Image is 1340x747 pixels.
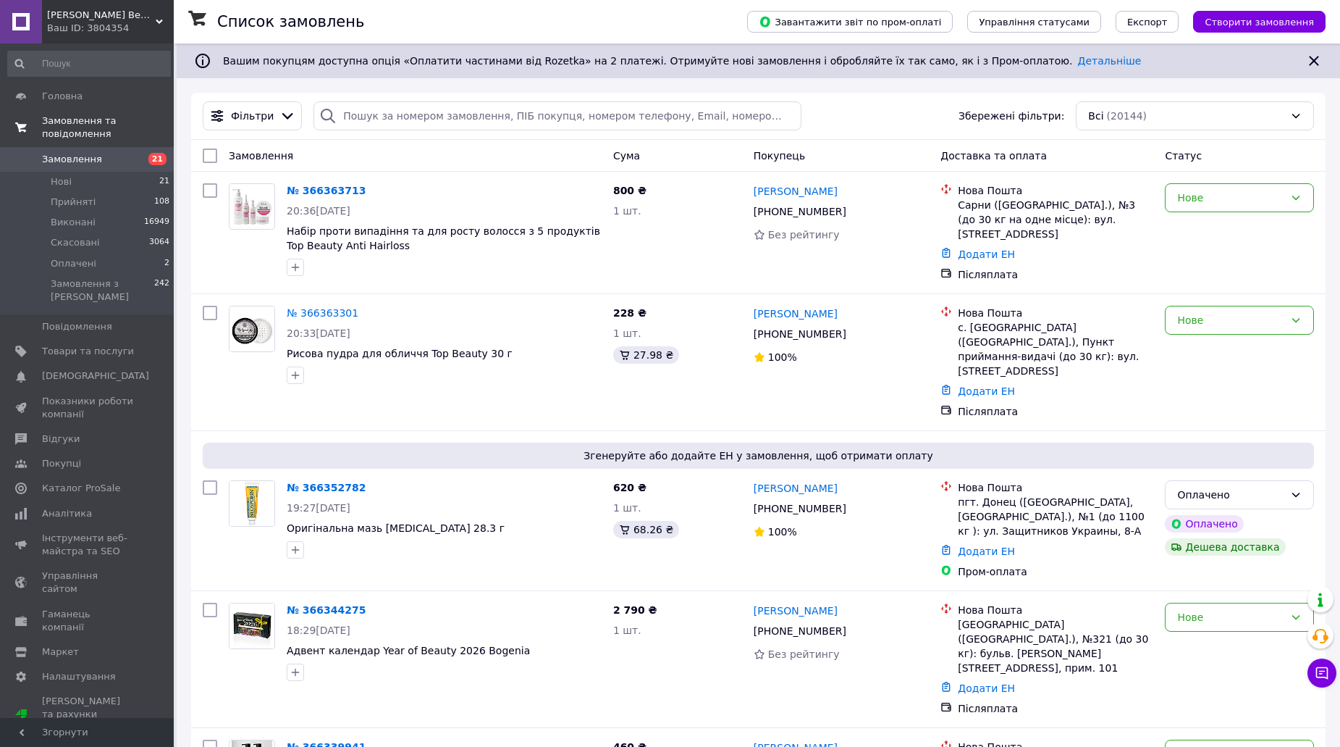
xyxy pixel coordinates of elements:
[42,433,80,446] span: Відгуки
[754,150,805,162] span: Покупець
[42,695,134,735] span: [PERSON_NAME] та рахунки
[613,625,641,636] span: 1 шт.
[287,502,350,514] span: 19:27[DATE]
[51,196,96,209] span: Прийняті
[231,184,273,229] img: Фото товару
[51,277,154,304] span: Замовлення з [PERSON_NAME]
[613,482,646,493] span: 620 ₴
[1205,17,1314,28] span: Створити замовлення
[958,617,1153,675] div: [GEOGRAPHIC_DATA] ([GEOGRAPHIC_DATA].), №321 (до 30 кг): бульв. [PERSON_NAME][STREET_ADDRESS], пр...
[613,150,640,162] span: Cума
[1193,11,1326,33] button: Створити замовлення
[229,183,275,230] a: Фото товару
[958,320,1153,378] div: с. [GEOGRAPHIC_DATA] ([GEOGRAPHIC_DATA].), Пункт приймання-видачі (до 30 кг): вул. [STREET_ADDRESS]
[613,205,641,217] span: 1 шт.
[751,498,849,519] div: [PHONE_NUMBER]
[287,205,350,217] span: 20:36[DATE]
[613,521,679,538] div: 68.26 ₴
[42,532,134,558] span: Інструменти веб-майстра та SEO
[287,185,366,196] a: № 366363713
[958,480,1153,495] div: Нова Пошта
[958,564,1153,579] div: Пром-оплата
[958,109,1064,123] span: Збережені фільтри:
[613,185,646,196] span: 800 ₴
[768,229,840,241] span: Без рейтингу
[958,404,1153,419] div: Післяплата
[958,495,1153,538] div: пгт. Донец ([GEOGRAPHIC_DATA], [GEOGRAPHIC_DATA].), №1 (до 1100 кг ): ул. Защитников Украины, 8-А
[958,546,1015,557] a: Додати ЕН
[42,507,92,520] span: Аналітика
[754,184,838,199] a: [PERSON_NAME]
[42,320,112,333] span: Повідомлення
[287,348,513,359] a: Рисова пудра для обличчя Top Beauty 30 г
[613,346,679,364] div: 27.98 ₴
[613,327,641,339] span: 1 шт.
[751,324,849,344] div: [PHONE_NUMBER]
[42,90,83,103] span: Головна
[1177,609,1284,625] div: Нове
[229,604,274,648] img: Фото товару
[223,55,1141,67] span: Вашим покупцям доступна опція «Оплатити частинами від Rozetka» на 2 платежі. Отримуйте нові замов...
[164,257,169,270] span: 2
[1177,487,1284,503] div: Оплачено
[1088,109,1103,123] span: Всі
[958,249,1015,260] a: Додати ЕН
[768,648,840,660] span: Без рейтингу
[958,183,1153,198] div: Нова Пошта
[287,327,350,339] span: 20:33[DATE]
[159,175,169,188] span: 21
[229,306,274,351] img: Фото товару
[42,670,116,683] span: Налаштування
[154,196,169,209] span: 108
[768,351,797,363] span: 100%
[958,683,1015,694] a: Додати ЕН
[149,236,169,249] span: 3064
[287,522,505,534] a: Оригінальна мазь [MEDICAL_DATA] 28.3 г
[287,604,366,616] a: № 366344275
[229,306,275,352] a: Фото товару
[958,306,1153,320] div: Нова Пошта
[1179,15,1326,27] a: Створити замовлення
[287,645,530,656] a: Адвент календар Year of Beauty 2026 Bogenia
[751,621,849,641] div: [PHONE_NUMBER]
[47,22,174,35] div: Ваш ID: 3804354
[229,150,293,162] span: Замовлення
[967,11,1101,33] button: Управління статусами
[42,114,174,141] span: Замовлення та повідомлення
[42,646,79,659] span: Маркет
[287,225,600,251] span: Набір проти випадіння та для росту волосся з 5 продуктів Top Beauty Anti Hairloss
[754,604,838,618] a: [PERSON_NAME]
[1177,190,1284,206] div: Нове
[42,569,134,596] span: Управління сайтом
[42,395,134,421] span: Показники роботи компанії
[958,603,1153,617] div: Нова Пошта
[154,277,169,304] span: 242
[747,11,953,33] button: Завантажити звіт по пром-оплаті
[768,526,797,538] span: 100%
[1165,515,1243,533] div: Оплачено
[940,150,1047,162] span: Доставка та оплата
[1165,150,1202,162] span: Статус
[42,370,149,383] span: [DEMOGRAPHIC_DATA]
[287,625,350,636] span: 18:29[DATE]
[144,216,169,229] span: 16949
[613,307,646,319] span: 228 ₴
[751,201,849,222] div: [PHONE_NUMBER]
[217,13,364,30] h1: Список замовлень
[208,448,1308,463] span: Згенеруйте або додайте ЕН у замовлення, щоб отримати оплату
[7,51,171,77] input: Пошук
[287,307,358,319] a: № 366363301
[313,101,801,130] input: Пошук за номером замовлення, ПІБ покупця, номером телефону, Email, номером накладної
[47,9,156,22] span: Lavanda Beauty - магазин якісної косметики
[1107,110,1147,122] span: (20144)
[958,385,1015,397] a: Додати ЕН
[229,480,275,527] a: Фото товару
[287,482,366,493] a: № 366352782
[754,306,838,321] a: [PERSON_NAME]
[1177,312,1284,328] div: Нове
[958,267,1153,282] div: Післяплата
[979,17,1090,28] span: Управління статусами
[958,198,1153,241] div: Сарни ([GEOGRAPHIC_DATA].), №3 (до 30 кг на одне місце): вул. [STREET_ADDRESS]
